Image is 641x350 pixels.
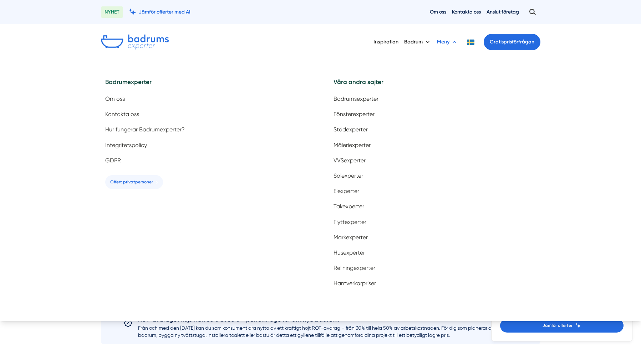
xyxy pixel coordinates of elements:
[101,154,312,167] a: GDPR
[101,93,312,105] a: Om oss
[329,246,540,259] a: Husexperter
[334,203,364,210] span: Takexperter
[329,77,540,93] h5: Våra andra sajter
[334,126,368,133] span: Städexperter
[101,108,312,120] a: Kontakta oss
[105,142,147,148] span: Integritetspolicy
[105,175,163,189] a: Offert privatpersoner
[329,139,540,151] a: Måleriexperter
[101,123,312,136] a: Hur fungerar Badrumexperter?
[329,169,540,182] a: Solexperter
[452,9,481,15] a: Kontakta oss
[101,77,312,93] h5: Badrumexperter
[110,179,153,186] span: Offert privatpersoner
[525,6,540,19] button: Öppna sök
[334,142,371,148] span: Måleriexperter
[334,111,375,117] span: Fönsterexperter
[101,6,123,18] span: NYHET
[334,157,366,164] span: VVSexperter
[138,324,518,339] p: Från och med den [DATE] kan du som konsument dra nytta av ett kraftigt höjt ROT-avdrag – från 30%...
[329,216,540,228] a: Flyttexperter
[500,319,624,333] a: Jämför offerter
[430,9,446,15] a: Om oss
[105,95,125,102] span: Om oss
[334,172,363,179] span: Solexperter
[129,9,190,15] a: Jämför offerter med AI
[329,200,540,213] a: Takexperter
[334,219,366,225] span: Flyttexperter
[329,154,540,167] a: VVSexperter
[334,234,368,241] span: Markexperter
[484,34,540,50] a: Gratisprisförfrågan
[139,9,190,15] span: Jämför offerter med AI
[101,35,169,49] img: Badrumsexperter.se logotyp
[437,33,458,51] button: Meny
[329,277,540,289] a: Hantverkarpriser
[329,93,540,105] a: Badrumsexperter
[329,231,540,244] a: Markexperter
[334,249,365,256] span: Husexperter
[487,9,519,15] a: Anslut företag
[329,185,540,197] a: Elexperter
[329,123,540,136] a: Städexperter
[334,265,375,271] span: Reliningexperter
[329,262,540,274] a: Reliningexperter
[329,108,540,120] a: Fönsterexperter
[334,188,359,194] span: Elexperter
[404,33,431,51] button: Badrum
[490,39,504,45] span: Gratis
[101,139,312,151] a: Integritetspolicy
[105,126,185,133] span: Hur fungerar Badrumexperter?
[373,33,398,51] a: Inspiration
[334,280,376,287] span: Hantverkarpriser
[105,157,121,164] span: GDPR
[334,95,378,102] span: Badrumsexperter
[543,322,573,329] span: Jämför offerter
[105,111,139,117] span: Kontakta oss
